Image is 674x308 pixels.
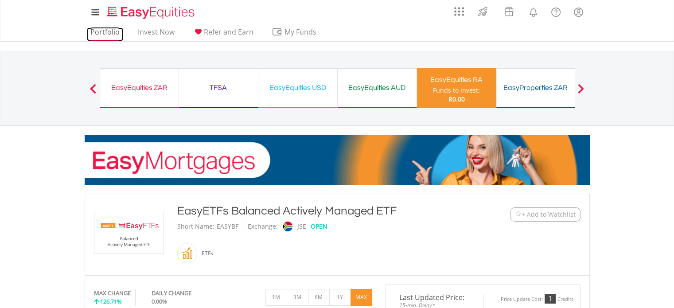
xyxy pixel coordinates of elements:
[510,207,580,222] button: Watchlist + Add to Watchlist
[422,74,491,86] div: EasyEquities RA
[308,289,330,306] button: 6M
[105,82,173,94] div: EasyEquities ZAR
[177,203,456,219] div: EasyETFs Balanced Actively Managed ETF
[264,82,332,94] div: EasyEquities USD
[248,219,278,234] div: Exchange:
[287,289,308,306] button: 3M
[448,95,465,103] span: R0.00
[177,219,214,234] div: Short Name:
[87,27,123,41] a: Portfolio
[515,211,522,218] img: Watchlist
[84,88,102,97] button: Previous
[351,289,372,306] button: MAX
[522,210,576,219] span: + Add to Watchlist
[567,2,590,22] a: My Profile
[545,294,556,304] div: 1
[329,289,351,306] button: 1Y
[454,7,464,16] img: grid-menu-icon.svg
[522,2,545,20] a: Notifications
[297,219,306,234] div: JSE
[217,219,238,234] div: EASYBF
[152,297,167,305] span: 0.00%
[96,212,162,253] img: EQU.ZA.EASYBF.png
[272,26,330,38] span: My Funds
[448,2,470,16] a: AppsGrid
[204,27,253,37] span: Refer and Earn
[184,82,253,94] div: TFSA
[343,82,411,94] div: EasyEquities AUD
[496,2,522,19] a: Vouchers
[105,5,198,20] img: EasyEquities_Logo.png
[282,222,292,231] img: jse.png
[545,2,567,20] a: FAQ's and Support
[501,296,543,303] div: Price Update Cost:
[475,4,490,19] img: thrive-v2.svg
[572,88,590,97] button: Next
[502,82,570,94] div: EasyProperties ZAR
[393,294,476,301] span: Last Updated Price:
[189,27,257,41] a: Refer and Earn
[197,243,213,264] div: ETFs
[502,4,516,19] img: vouchers-v2.svg
[94,289,131,297] div: MAX CHANGE
[134,27,178,41] a: Invest Now
[557,296,573,303] div: Credits
[104,2,198,20] a: Home page
[85,135,590,185] img: EasyMortage Promotion Banner
[100,297,122,305] span: 126.71%
[433,86,480,95] div: Funds to invest:
[265,289,287,306] button: 1M
[152,289,221,297] div: DAILY CHANGE
[311,219,327,234] div: OPEN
